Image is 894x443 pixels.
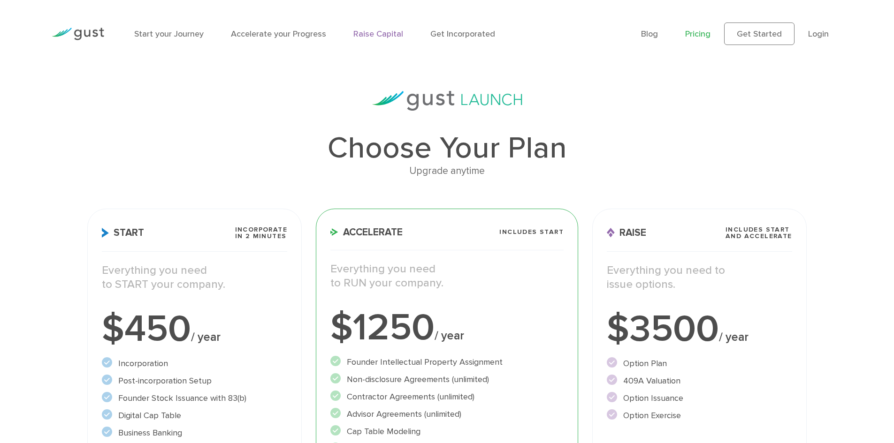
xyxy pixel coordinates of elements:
li: Non-disclosure Agreements (unlimited) [330,373,564,386]
h1: Choose Your Plan [87,133,806,163]
li: 409A Valuation [607,375,792,387]
a: Blog [641,29,658,39]
li: Option Issuance [607,392,792,405]
a: Get Started [724,23,795,45]
li: Option Exercise [607,409,792,422]
li: Incorporation [102,357,287,370]
li: Cap Table Modeling [330,425,564,438]
li: Founder Stock Issuance with 83(b) [102,392,287,405]
p: Everything you need to START your company. [102,263,287,292]
a: Login [808,29,829,39]
a: Raise Capital [353,29,403,39]
p: Everything you need to issue options. [607,263,792,292]
img: Accelerate Icon [330,228,338,236]
a: Pricing [685,29,711,39]
li: Advisor Agreements (unlimited) [330,408,564,420]
span: Includes START and ACCELERATE [726,226,792,240]
span: Incorporate in 2 Minutes [235,226,287,240]
img: Start Icon X2 [102,228,109,238]
img: Gust Logo [52,28,104,40]
div: $450 [102,310,287,348]
span: / year [191,330,221,344]
span: Includes START [499,229,564,235]
span: / year [719,330,749,344]
li: Founder Intellectual Property Assignment [330,356,564,368]
span: Raise [607,228,646,238]
img: gust-launch-logos.svg [372,91,522,111]
a: Start your Journey [134,29,204,39]
img: Raise Icon [607,228,615,238]
a: Get Incorporated [430,29,495,39]
li: Option Plan [607,357,792,370]
span: / year [435,329,464,343]
div: $1250 [330,309,564,346]
li: Digital Cap Table [102,409,287,422]
div: $3500 [607,310,792,348]
a: Accelerate your Progress [231,29,326,39]
span: Accelerate [330,227,403,237]
li: Contractor Agreements (unlimited) [330,390,564,403]
li: Post-incorporation Setup [102,375,287,387]
span: Start [102,228,144,238]
li: Business Banking [102,427,287,439]
div: Upgrade anytime [87,163,806,179]
p: Everything you need to RUN your company. [330,262,564,290]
